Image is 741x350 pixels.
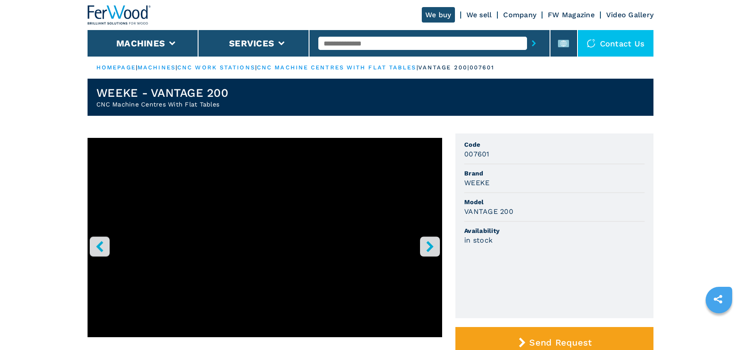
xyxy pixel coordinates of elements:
[464,169,645,178] span: Brand
[707,288,729,310] a: sharethis
[96,86,228,100] h1: WEEKE - VANTAGE 200
[470,64,495,72] p: 007601
[255,64,257,71] span: |
[464,235,493,245] h3: in stock
[257,64,416,71] a: cnc machine centres with flat tables
[422,7,455,23] a: We buy
[464,226,645,235] span: Availability
[176,64,177,71] span: |
[464,178,489,188] h3: WEEKE
[229,38,274,49] button: Services
[464,140,645,149] span: Code
[587,39,596,48] img: Contact us
[578,30,654,57] div: Contact us
[416,64,418,71] span: |
[703,310,734,343] iframe: Chat
[116,38,165,49] button: Machines
[90,236,110,256] button: left-button
[138,64,176,71] a: machines
[529,337,592,348] span: Send Request
[464,198,645,206] span: Model
[96,100,228,109] h2: CNC Machine Centres With Flat Tables
[606,11,653,19] a: Video Gallery
[88,138,442,337] iframe: Nesting Surface Work Station in action - WEEKE - VANTAGE 200 - Ferwoodgroup - 007601
[88,5,151,25] img: Ferwood
[177,64,255,71] a: cnc work stations
[466,11,492,19] a: We sell
[136,64,138,71] span: |
[548,11,595,19] a: FW Magazine
[503,11,536,19] a: Company
[418,64,470,72] p: vantage 200 |
[464,206,513,217] h3: VANTAGE 200
[464,149,489,159] h3: 007601
[420,236,440,256] button: right-button
[527,33,541,53] button: submit-button
[96,64,136,71] a: HOMEPAGE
